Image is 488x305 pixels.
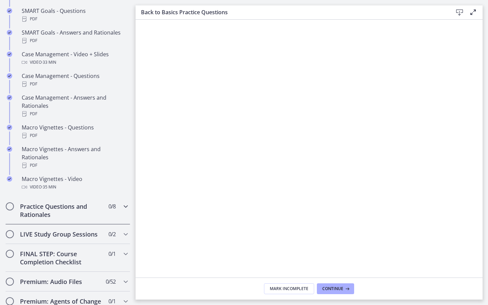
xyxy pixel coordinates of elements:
[7,30,12,35] i: Completed
[7,176,12,182] i: Completed
[22,145,127,169] div: Macro Vignettes - Answers and Rationales
[22,7,127,23] div: SMART Goals - Questions
[22,80,127,88] div: PDF
[108,202,116,210] span: 0 / 8
[22,94,127,118] div: Case Management - Answers and Rationales
[20,202,103,219] h2: Practice Questions and Rationales
[264,283,314,294] button: Mark Incomplete
[42,58,56,66] span: · 33 min
[7,146,12,152] i: Completed
[317,283,354,294] button: Continue
[22,28,127,45] div: SMART Goals - Answers and Rationales
[22,50,127,66] div: Case Management - Video + Slides
[20,230,103,238] h2: LIVE Study Group Sessions
[7,95,12,100] i: Completed
[22,161,127,169] div: PDF
[22,58,127,66] div: Video
[22,110,127,118] div: PDF
[322,286,343,291] span: Continue
[22,131,127,140] div: PDF
[22,183,127,191] div: Video
[108,230,116,238] span: 0 / 2
[22,15,127,23] div: PDF
[7,52,12,57] i: Completed
[7,125,12,130] i: Completed
[270,286,308,291] span: Mark Incomplete
[22,123,127,140] div: Macro Vignettes - Questions
[7,8,12,14] i: Completed
[108,250,116,258] span: 0 / 1
[141,8,442,16] h3: Back to Basics Practice Questions
[7,73,12,79] i: Completed
[22,72,127,88] div: Case Management - Questions
[20,250,103,266] h2: FINAL STEP: Course Completion Checklist
[106,278,116,286] span: 0 / 52
[22,37,127,45] div: PDF
[20,278,103,286] h2: Premium: Audio Files
[42,183,56,191] span: · 35 min
[22,175,127,191] div: Macro Vignettes - Video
